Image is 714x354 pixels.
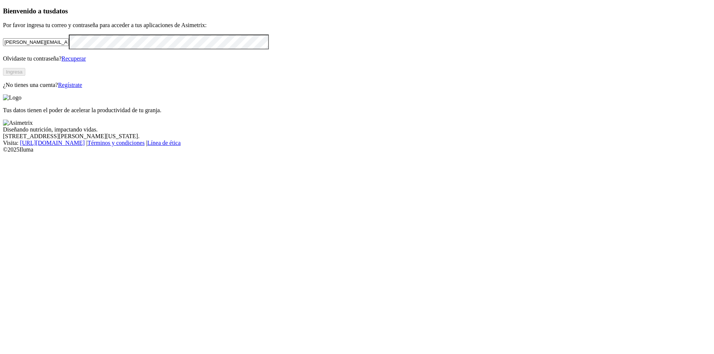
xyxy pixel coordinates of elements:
[3,146,711,153] div: © 2025 Iluma
[3,38,69,46] input: Tu correo
[52,7,68,15] span: datos
[87,140,145,146] a: Términos y condiciones
[3,7,711,15] h3: Bienvenido a tus
[3,133,711,140] div: [STREET_ADDRESS][PERSON_NAME][US_STATE].
[61,55,86,62] a: Recuperar
[3,107,711,114] p: Tus datos tienen el poder de acelerar la productividad de tu granja.
[58,82,82,88] a: Regístrate
[3,94,22,101] img: Logo
[20,140,85,146] a: [URL][DOMAIN_NAME]
[147,140,181,146] a: Línea de ética
[3,68,25,76] button: Ingresa
[3,126,711,133] div: Diseñando nutrición, impactando vidas.
[3,22,711,29] p: Por favor ingresa tu correo y contraseña para acceder a tus aplicaciones de Asimetrix:
[3,55,711,62] p: Olvidaste tu contraseña?
[3,82,711,88] p: ¿No tienes una cuenta?
[3,140,711,146] div: Visita : | |
[3,120,33,126] img: Asimetrix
